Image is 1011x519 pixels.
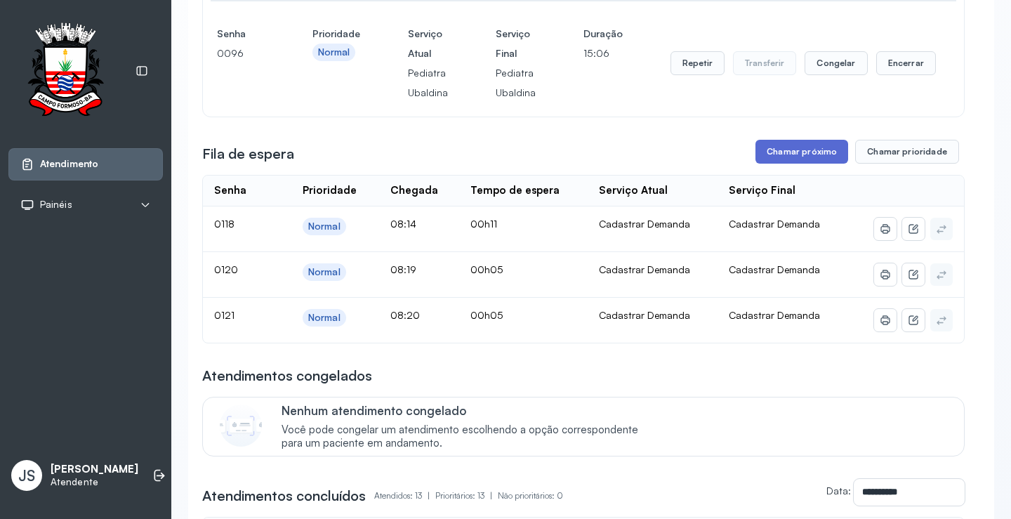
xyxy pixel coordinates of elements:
h4: Senha [217,24,265,44]
button: Congelar [805,51,867,75]
h3: Fila de espera [202,144,294,164]
button: Chamar próximo [755,140,848,164]
span: 0118 [214,218,234,230]
p: Pediatra Ubaldina [408,63,448,103]
div: Serviço Final [729,184,795,197]
h4: Serviço Atual [408,24,448,63]
img: Imagem de CalloutCard [220,405,262,447]
div: Cadastrar Demanda [599,309,707,322]
span: | [428,490,430,501]
div: Senha [214,184,246,197]
span: | [490,490,492,501]
button: Repetir [670,51,725,75]
span: Você pode congelar um atendimento escolhendo a opção correspondente para um paciente em andamento. [282,423,653,450]
h4: Prioridade [312,24,360,44]
img: Logotipo do estabelecimento [15,22,116,120]
div: Cadastrar Demanda [599,263,707,276]
p: Atendidos: 13 [374,486,435,506]
span: 0120 [214,263,238,275]
p: 0096 [217,44,265,63]
div: Chegada [390,184,438,197]
div: Tempo de espera [470,184,560,197]
div: Prioridade [303,184,357,197]
p: Prioritários: 13 [435,486,498,506]
p: [PERSON_NAME] [51,463,138,476]
label: Data: [826,485,851,497]
div: Normal [308,221,341,232]
h3: Atendimentos concluídos [202,486,366,506]
p: Nenhum atendimento congelado [282,403,653,418]
div: Cadastrar Demanda [599,218,707,230]
span: Cadastrar Demanda [729,309,820,321]
p: 15:06 [583,44,623,63]
span: 00h05 [470,263,503,275]
a: Atendimento [20,157,151,171]
div: Normal [308,266,341,278]
span: 08:14 [390,218,416,230]
h4: Serviço Final [496,24,536,63]
span: 08:20 [390,309,420,321]
button: Chamar prioridade [855,140,959,164]
p: Pediatra Ubaldina [496,63,536,103]
button: Encerrar [876,51,936,75]
span: 00h05 [470,309,503,321]
button: Transferir [733,51,797,75]
span: 0121 [214,309,234,321]
p: Não prioritários: 0 [498,486,563,506]
span: Cadastrar Demanda [729,263,820,275]
h3: Atendimentos congelados [202,366,372,386]
h4: Duração [583,24,623,44]
div: Normal [318,46,350,58]
span: 00h11 [470,218,497,230]
span: 08:19 [390,263,416,275]
div: Serviço Atual [599,184,668,197]
span: Cadastrar Demanda [729,218,820,230]
span: Painéis [40,199,72,211]
span: Atendimento [40,158,98,170]
div: Normal [308,312,341,324]
p: Atendente [51,476,138,488]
